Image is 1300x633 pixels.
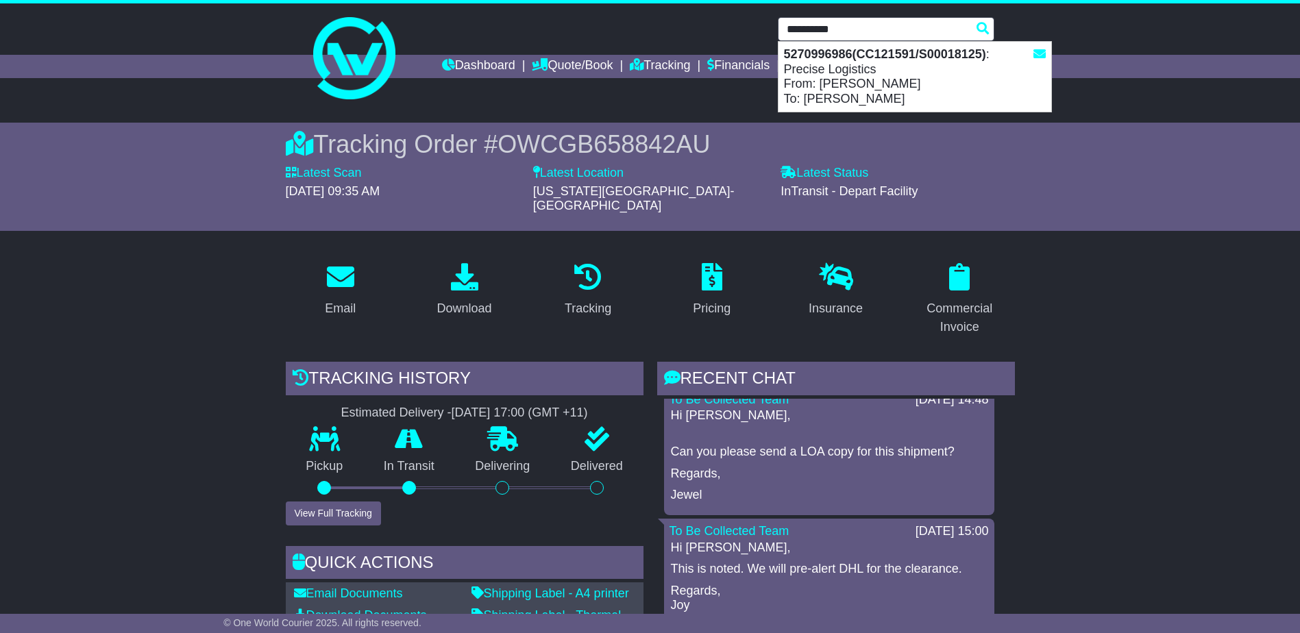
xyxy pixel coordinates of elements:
[784,47,986,61] strong: 5270996986(CC121591/S00018125)
[471,586,629,600] a: Shipping Label - A4 printer
[550,459,643,474] p: Delivered
[781,166,868,181] label: Latest Status
[778,42,1051,112] div: : Precise Logistics From: [PERSON_NAME] To: [PERSON_NAME]
[286,129,1015,159] div: Tracking Order #
[223,617,421,628] span: © One World Courier 2025. All rights reserved.
[671,541,988,556] p: Hi [PERSON_NAME],
[684,258,739,323] a: Pricing
[437,299,491,318] div: Download
[286,362,643,399] div: Tracking history
[671,430,988,460] p: Can you please send a LOA copy for this shipment?
[671,562,988,577] p: This is noted. We will pre-alert DHL for the clearance.
[286,166,362,181] label: Latest Scan
[316,258,365,323] a: Email
[442,55,515,78] a: Dashboard
[533,166,624,181] label: Latest Location
[707,55,770,78] a: Financials
[452,406,588,421] div: [DATE] 17:00 (GMT +11)
[630,55,690,78] a: Tracking
[286,184,380,198] span: [DATE] 09:35 AM
[913,299,1006,336] div: Commercial Invoice
[533,184,735,213] span: [US_STATE][GEOGRAPHIC_DATA]-[GEOGRAPHIC_DATA]
[428,258,500,323] a: Download
[781,184,918,198] span: InTransit - Depart Facility
[905,258,1015,341] a: Commercial Invoice
[498,130,710,158] span: OWCGB658842AU
[286,459,364,474] p: Pickup
[916,524,989,539] div: [DATE] 15:00
[294,608,427,622] a: Download Documents
[671,584,988,613] p: Regards, Joy
[671,488,988,503] p: Jewel
[532,55,613,78] a: Quote/Book
[286,406,643,421] div: Estimated Delivery -
[670,393,789,406] a: To Be Collected Team
[670,524,789,538] a: To Be Collected Team
[671,467,988,482] p: Regards,
[671,408,988,423] p: Hi [PERSON_NAME],
[693,299,731,318] div: Pricing
[294,586,403,600] a: Email Documents
[325,299,356,318] div: Email
[809,299,863,318] div: Insurance
[657,362,1015,399] div: RECENT CHAT
[916,393,989,408] div: [DATE] 14:48
[363,459,455,474] p: In Transit
[286,501,381,525] button: View Full Tracking
[800,258,872,323] a: Insurance
[286,546,643,583] div: Quick Actions
[556,258,620,323] a: Tracking
[455,459,551,474] p: Delivering
[565,299,611,318] div: Tracking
